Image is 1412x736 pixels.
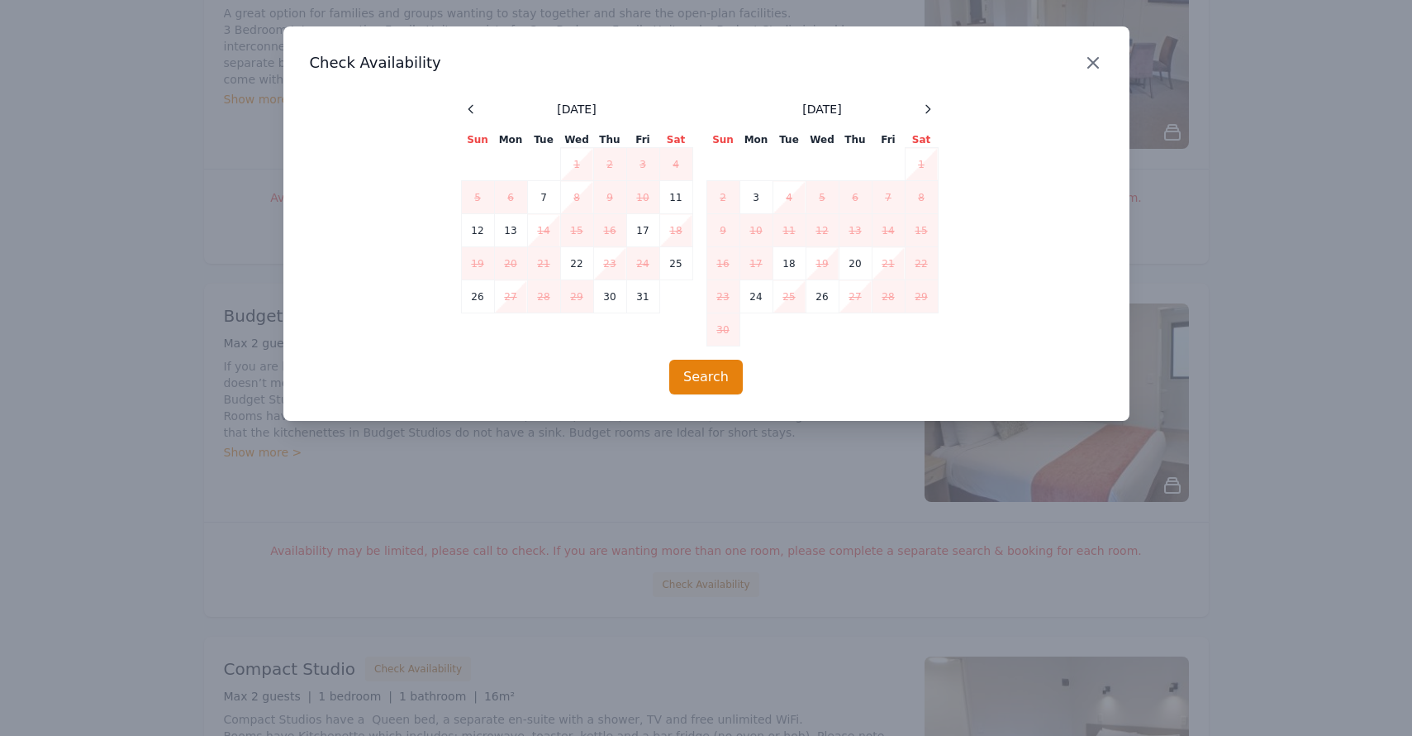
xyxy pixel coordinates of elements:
td: 15 [905,214,938,247]
td: 10 [739,214,773,247]
td: 11 [659,181,692,214]
th: Sun [706,132,739,148]
td: 1 [560,148,593,181]
td: 26 [806,280,839,313]
td: 13 [494,214,527,247]
td: 5 [461,181,494,214]
th: Fri [872,132,905,148]
td: 17 [739,247,773,280]
h3: Check Availability [310,53,1103,73]
th: Fri [626,132,659,148]
td: 3 [626,148,659,181]
span: [DATE] [802,101,841,117]
td: 18 [773,247,806,280]
td: 12 [806,214,839,247]
button: Search [669,360,743,394]
td: 28 [527,280,560,313]
td: 20 [839,247,872,280]
td: 24 [626,247,659,280]
td: 21 [527,247,560,280]
td: 27 [494,280,527,313]
th: Thu [593,132,626,148]
th: Sat [905,132,938,148]
td: 20 [494,247,527,280]
td: 9 [593,181,626,214]
td: 22 [560,247,593,280]
td: 12 [461,214,494,247]
td: 13 [839,214,872,247]
td: 26 [461,280,494,313]
td: 14 [527,214,560,247]
td: 19 [806,247,839,280]
td: 16 [706,247,739,280]
th: Sun [461,132,494,148]
td: 22 [905,247,938,280]
td: 17 [626,214,659,247]
th: Mon [494,132,527,148]
th: Sat [659,132,692,148]
td: 9 [706,214,739,247]
td: 30 [706,313,739,346]
td: 2 [593,148,626,181]
th: Thu [839,132,872,148]
td: 6 [494,181,527,214]
td: 7 [527,181,560,214]
td: 29 [905,280,938,313]
td: 2 [706,181,739,214]
td: 25 [659,247,692,280]
td: 5 [806,181,839,214]
td: 18 [659,214,692,247]
span: [DATE] [557,101,596,117]
td: 28 [872,280,905,313]
td: 23 [706,280,739,313]
td: 21 [872,247,905,280]
td: 16 [593,214,626,247]
td: 31 [626,280,659,313]
td: 6 [839,181,872,214]
td: 19 [461,247,494,280]
th: Wed [560,132,593,148]
td: 10 [626,181,659,214]
td: 1 [905,148,938,181]
td: 3 [739,181,773,214]
td: 23 [593,247,626,280]
td: 15 [560,214,593,247]
td: 25 [773,280,806,313]
th: Wed [806,132,839,148]
td: 11 [773,214,806,247]
td: 4 [659,148,692,181]
th: Tue [527,132,560,148]
th: Tue [773,132,806,148]
td: 27 [839,280,872,313]
td: 24 [739,280,773,313]
td: 14 [872,214,905,247]
td: 8 [905,181,938,214]
td: 4 [773,181,806,214]
td: 8 [560,181,593,214]
th: Mon [739,132,773,148]
td: 30 [593,280,626,313]
td: 7 [872,181,905,214]
td: 29 [560,280,593,313]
